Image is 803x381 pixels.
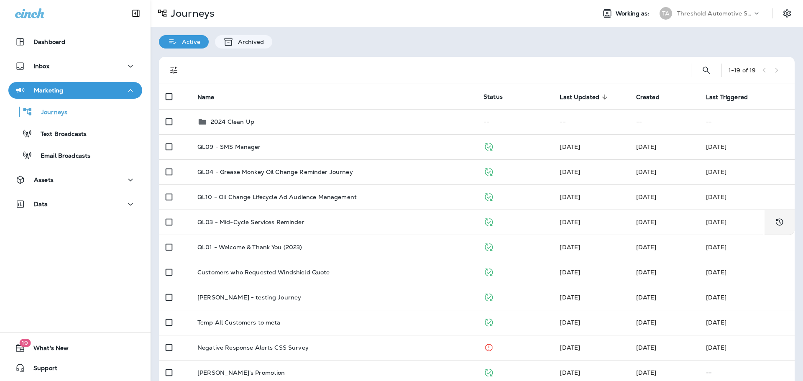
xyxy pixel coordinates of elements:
[197,93,225,101] span: Name
[636,93,670,101] span: Created
[197,369,285,376] p: [PERSON_NAME]'s Promotion
[616,10,651,17] span: Working as:
[553,109,629,134] td: --
[699,159,795,184] td: [DATE]
[636,218,657,226] span: Unknown
[636,319,657,326] span: Justin Rae
[34,176,54,183] p: Assets
[483,93,503,100] span: Status
[560,243,580,251] span: Developer Integrations
[636,94,660,101] span: Created
[8,171,142,188] button: Assets
[729,67,756,74] div: 1 - 19 of 19
[197,219,304,225] p: QL03 - Mid-Cycle Services Reminder
[483,243,494,250] span: Published
[636,168,657,176] span: Jason Munk
[197,244,302,251] p: QL01 - Welcome & Thank You (2023)
[560,369,580,376] span: Priscilla Valverde
[560,344,580,351] span: Priscilla Valverde
[560,168,580,176] span: Priscilla Valverde
[560,143,580,151] span: Priscilla Valverde
[8,58,142,74] button: Inbox
[780,6,795,21] button: Settings
[699,285,795,310] td: [DATE]
[8,146,142,164] button: Email Broadcasts
[197,94,215,101] span: Name
[699,210,763,235] td: [DATE]
[636,344,657,351] span: Jason Munk
[483,368,494,376] span: Published
[660,7,672,20] div: TA
[8,82,142,99] button: Marketing
[33,109,67,117] p: Journeys
[560,94,599,101] span: Last Updated
[477,109,553,134] td: --
[706,93,759,101] span: Last Triggered
[483,293,494,300] span: Published
[483,343,494,350] span: Stopped
[560,319,580,326] span: Priscilla Valverde
[197,319,281,326] p: Temp All Customers to meta
[124,5,148,22] button: Collapse Sidebar
[699,109,795,134] td: --
[483,192,494,200] span: Published
[629,109,699,134] td: --
[197,269,330,276] p: Customers who Requested Windshield Quote
[8,340,142,356] button: 19What's New
[636,294,657,301] span: Justin Rae
[699,335,795,360] td: [DATE]
[32,130,87,138] p: Text Broadcasts
[483,318,494,325] span: Published
[34,87,63,94] p: Marketing
[211,118,254,125] p: 2024 Clean Up
[178,38,200,45] p: Active
[560,294,580,301] span: Priscilla Valverde
[8,196,142,212] button: Data
[8,103,142,120] button: Journeys
[699,134,795,159] td: [DATE]
[636,268,657,276] span: Tyson Daniels
[560,218,580,226] span: Priscilla Valverde
[197,294,301,301] p: [PERSON_NAME] - testing Journey
[33,38,65,45] p: Dashboard
[483,142,494,150] span: Published
[166,62,182,79] button: Filters
[197,143,261,150] p: QL09 - SMS Manager
[706,369,788,376] p: --
[636,243,657,251] span: Jason Munk
[33,63,49,69] p: Inbox
[234,38,264,45] p: Archived
[636,193,657,201] span: Unknown
[25,345,69,355] span: What's New
[771,214,788,230] button: View Changelog
[8,33,142,50] button: Dashboard
[483,217,494,225] span: Published
[636,143,657,151] span: Jason Munk
[699,260,795,285] td: [DATE]
[706,94,748,101] span: Last Triggered
[699,184,795,210] td: [DATE]
[560,268,580,276] span: Developer Integrations
[32,152,90,160] p: Email Broadcasts
[483,167,494,175] span: Published
[25,365,57,375] span: Support
[636,369,657,376] span: Jason Munk
[560,193,580,201] span: Developer Integrations
[197,169,353,175] p: QL04 - Grease Monkey Oil Change Reminder Journey
[34,201,48,207] p: Data
[698,62,715,79] button: Search Journeys
[197,344,309,351] p: Negative Response Alerts CSS Survey
[699,235,795,260] td: [DATE]
[8,360,142,376] button: Support
[483,268,494,275] span: Published
[197,194,357,200] p: QL10 - Oil Change Lifecycle Ad Audience Management
[19,339,31,347] span: 19
[167,7,215,20] p: Journeys
[677,10,752,17] p: Threshold Automotive Service dba Grease Monkey
[699,310,795,335] td: [DATE]
[8,125,142,142] button: Text Broadcasts
[560,93,610,101] span: Last Updated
